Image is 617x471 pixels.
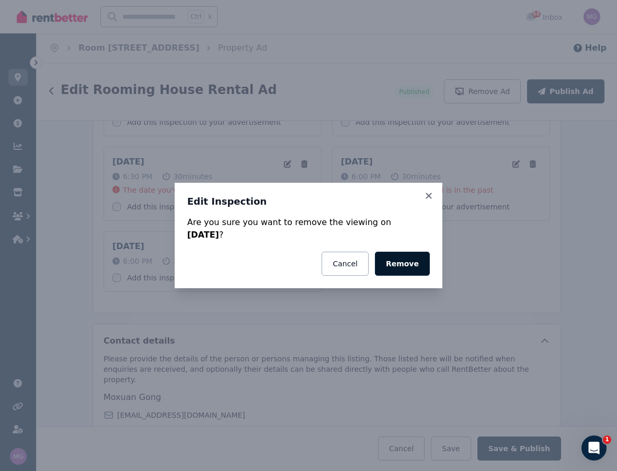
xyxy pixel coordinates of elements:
[187,216,430,241] div: Are you sure you want to remove the viewing on ?
[322,252,368,276] button: Cancel
[187,230,219,240] strong: [DATE]
[581,435,607,461] iframe: Intercom live chat
[603,435,611,444] span: 1
[187,195,430,208] h3: Edit Inspection
[375,252,430,276] button: Remove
